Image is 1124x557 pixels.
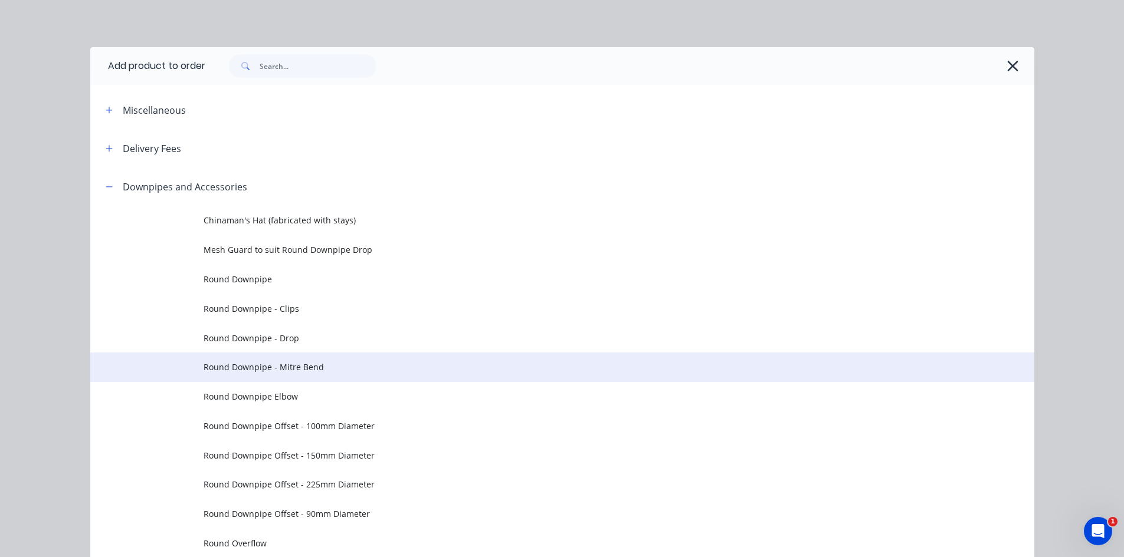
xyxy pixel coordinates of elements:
[204,449,868,462] span: Round Downpipe Offset - 150mm Diameter
[90,47,205,85] div: Add product to order
[204,273,868,285] span: Round Downpipe
[204,507,868,520] span: Round Downpipe Offset - 90mm Diameter
[204,243,868,256] span: Mesh Guard to suit Round Downpipe Drop
[260,54,376,78] input: Search...
[204,332,868,344] span: Round Downpipe - Drop
[204,302,868,315] span: Round Downpipe - Clips
[1108,517,1118,526] span: 1
[123,103,186,117] div: Miscellaneous
[1084,517,1112,545] iframe: Intercom live chat
[204,478,868,490] span: Round Downpipe Offset - 225mm Diameter
[204,420,868,432] span: Round Downpipe Offset - 100mm Diameter
[123,180,247,194] div: Downpipes and Accessories
[204,214,868,226] span: Chinaman's Hat (fabricated with stays)
[204,361,868,373] span: Round Downpipe - Mitre Bend
[204,390,868,403] span: Round Downpipe Elbow
[204,537,868,549] span: Round Overflow
[123,141,181,156] div: Delivery Fees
